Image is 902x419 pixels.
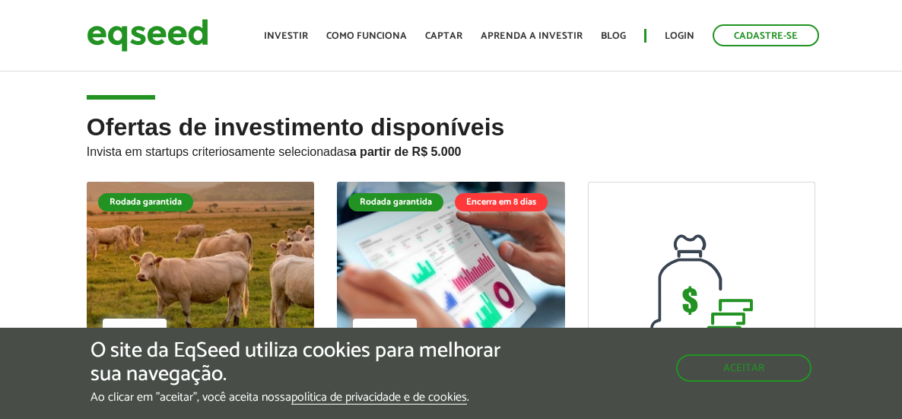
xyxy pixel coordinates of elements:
[91,390,523,405] p: Ao clicar em "aceitar", você aceita nossa .
[481,31,583,41] a: Aprenda a investir
[348,193,443,211] div: Rodada garantida
[87,15,208,56] img: EqSeed
[676,354,811,382] button: Aceitar
[326,31,407,41] a: Como funciona
[264,31,308,41] a: Investir
[291,392,467,405] a: política de privacidade e de cookies
[601,31,626,41] a: Blog
[87,141,815,159] p: Invista em startups criteriosamente selecionadas
[665,31,694,41] a: Login
[91,339,523,386] h5: O site da EqSeed utiliza cookies para melhorar sua navegação.
[98,193,193,211] div: Rodada garantida
[87,114,815,182] h2: Ofertas de investimento disponíveis
[350,145,462,158] strong: a partir de R$ 5.000
[455,193,548,211] div: Encerra em 8 dias
[425,31,462,41] a: Captar
[713,24,819,46] a: Cadastre-se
